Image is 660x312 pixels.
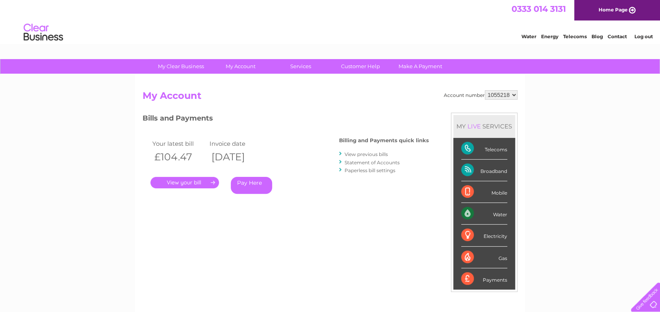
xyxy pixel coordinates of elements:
[512,4,566,14] a: 0333 014 3131
[461,181,507,203] div: Mobile
[634,33,653,39] a: Log out
[143,90,517,105] h2: My Account
[541,33,558,39] a: Energy
[268,59,333,74] a: Services
[345,151,388,157] a: View previous bills
[208,138,265,149] td: Invoice date
[608,33,627,39] a: Contact
[150,149,208,165] th: £104.47
[345,160,400,165] a: Statement of Accounts
[148,59,213,74] a: My Clear Business
[461,268,507,290] div: Payments
[150,138,208,149] td: Your latest bill
[345,167,395,173] a: Paperless bill settings
[328,59,393,74] a: Customer Help
[388,59,453,74] a: Make A Payment
[466,123,482,130] div: LIVE
[23,20,63,45] img: logo.png
[461,225,507,246] div: Electricity
[591,33,603,39] a: Blog
[231,177,272,194] a: Pay Here
[461,247,507,268] div: Gas
[145,4,517,38] div: Clear Business is a trading name of Verastar Limited (registered in [GEOGRAPHIC_DATA] No. 3667643...
[563,33,587,39] a: Telecoms
[339,137,429,143] h4: Billing and Payments quick links
[461,138,507,160] div: Telecoms
[208,59,273,74] a: My Account
[444,90,517,100] div: Account number
[461,160,507,181] div: Broadband
[143,113,429,126] h3: Bills and Payments
[461,203,507,225] div: Water
[453,115,515,137] div: MY SERVICES
[208,149,265,165] th: [DATE]
[150,177,219,188] a: .
[521,33,536,39] a: Water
